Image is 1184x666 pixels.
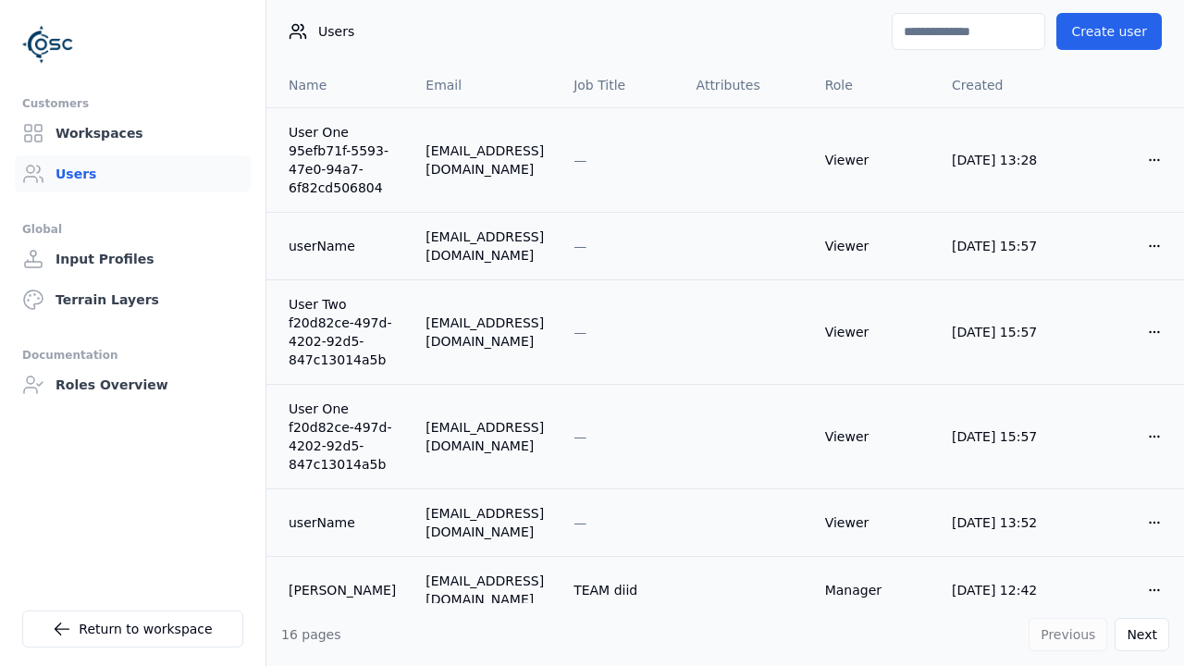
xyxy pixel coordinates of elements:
[825,581,922,599] div: Manager
[573,429,586,444] span: —
[22,610,243,647] a: Return to workspace
[289,400,396,474] a: User One f20d82ce-497d-4202-92d5-847c13014a5b
[825,323,922,341] div: Viewer
[318,22,354,41] span: Users
[15,115,251,152] a: Workspaces
[573,325,586,339] span: —
[825,513,922,532] div: Viewer
[952,427,1048,446] div: [DATE] 15:57
[266,63,411,107] th: Name
[425,142,544,179] div: [EMAIL_ADDRESS][DOMAIN_NAME]
[573,581,666,599] div: TEAM diid
[573,239,586,253] span: —
[15,366,251,403] a: Roles Overview
[22,218,243,240] div: Global
[411,63,559,107] th: Email
[15,281,251,318] a: Terrain Layers
[289,123,396,197] a: User One 95efb71f-5593-47e0-94a7-6f82cd506804
[952,237,1048,255] div: [DATE] 15:57
[289,237,396,255] a: userName
[952,513,1048,532] div: [DATE] 13:52
[281,627,341,642] span: 16 pages
[559,63,681,107] th: Job Title
[15,155,251,192] a: Users
[289,295,396,369] a: User Two f20d82ce-497d-4202-92d5-847c13014a5b
[425,504,544,541] div: [EMAIL_ADDRESS][DOMAIN_NAME]
[825,237,922,255] div: Viewer
[425,314,544,351] div: [EMAIL_ADDRESS][DOMAIN_NAME]
[682,63,810,107] th: Attributes
[573,153,586,167] span: —
[952,323,1048,341] div: [DATE] 15:57
[15,240,251,277] a: Input Profiles
[425,418,544,455] div: [EMAIL_ADDRESS][DOMAIN_NAME]
[1056,13,1162,50] button: Create user
[425,228,544,265] div: [EMAIL_ADDRESS][DOMAIN_NAME]
[289,513,396,532] a: userName
[22,344,243,366] div: Documentation
[810,63,937,107] th: Role
[289,581,396,599] a: [PERSON_NAME]
[825,427,922,446] div: Viewer
[573,515,586,530] span: —
[22,92,243,115] div: Customers
[825,151,922,169] div: Viewer
[952,151,1048,169] div: [DATE] 13:28
[22,18,74,70] img: Logo
[937,63,1063,107] th: Created
[1115,618,1169,651] button: Next
[425,572,544,609] div: [EMAIL_ADDRESS][DOMAIN_NAME]
[952,581,1048,599] div: [DATE] 12:42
